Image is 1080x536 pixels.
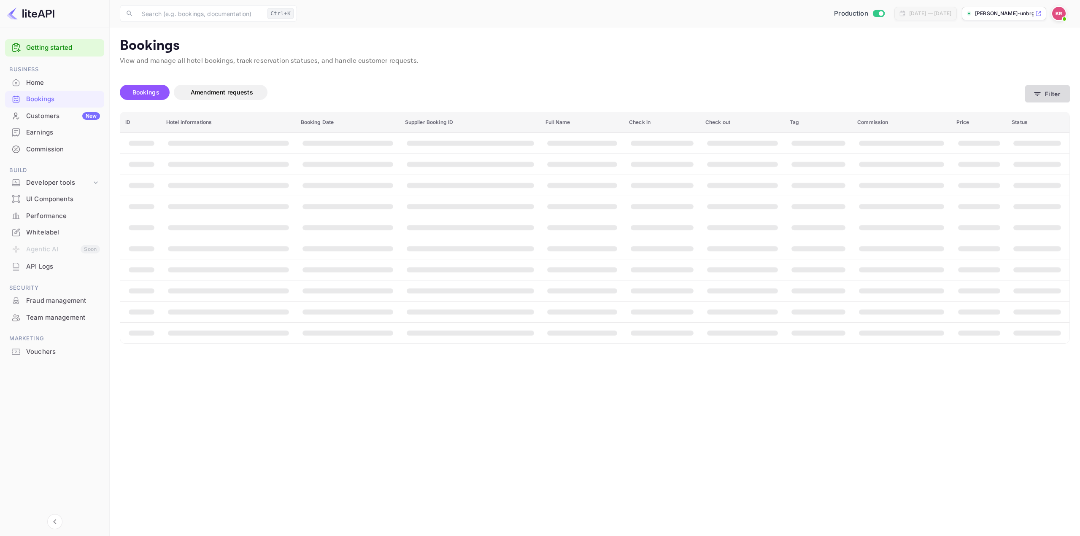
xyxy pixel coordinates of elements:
a: CustomersNew [5,108,104,124]
div: UI Components [5,191,104,207]
img: LiteAPI logo [7,7,54,20]
th: Check out [700,112,785,133]
button: Collapse navigation [47,514,62,529]
th: Full Name [540,112,624,133]
span: Security [5,283,104,293]
p: Bookings [120,38,1070,54]
a: UI Components [5,191,104,207]
div: Switch to Sandbox mode [831,9,888,19]
div: Getting started [5,39,104,57]
div: Developer tools [5,175,104,190]
span: Production [834,9,868,19]
a: Team management [5,310,104,325]
div: Home [26,78,100,88]
div: Commission [26,145,100,154]
div: account-settings tabs [120,85,1025,100]
p: [PERSON_NAME]-unbrg.[PERSON_NAME]... [975,10,1034,17]
div: Bookings [26,94,100,104]
a: Fraud management [5,293,104,308]
div: API Logs [26,262,100,272]
div: API Logs [5,259,104,275]
span: Build [5,166,104,175]
div: Team management [5,310,104,326]
div: Commission [5,141,104,158]
span: Amendment requests [191,89,253,96]
a: Bookings [5,91,104,107]
div: UI Components [26,194,100,204]
th: Booking Date [296,112,400,133]
div: Fraud management [5,293,104,309]
span: Business [5,65,104,74]
a: Getting started [26,43,100,53]
th: Hotel informations [161,112,296,133]
th: Tag [785,112,852,133]
img: Kobus Roux [1052,7,1066,20]
p: View and manage all hotel bookings, track reservation statuses, and handle customer requests. [120,56,1070,66]
div: New [82,112,100,120]
div: Home [5,75,104,91]
a: Earnings [5,124,104,140]
th: Status [1007,112,1069,133]
div: Earnings [5,124,104,141]
a: Home [5,75,104,90]
input: Search (e.g. bookings, documentation) [137,5,264,22]
span: Bookings [132,89,159,96]
a: API Logs [5,259,104,274]
a: Whitelabel [5,224,104,240]
div: Whitelabel [5,224,104,241]
div: Customers [26,111,100,121]
div: Bookings [5,91,104,108]
th: Commission [852,112,951,133]
div: Ctrl+K [267,8,294,19]
button: Filter [1025,85,1070,102]
a: Commission [5,141,104,157]
table: booking table [120,112,1069,343]
div: Performance [26,211,100,221]
div: Earnings [26,128,100,137]
th: Supplier Booking ID [400,112,541,133]
div: Performance [5,208,104,224]
a: Performance [5,208,104,224]
div: Vouchers [26,347,100,357]
div: Fraud management [26,296,100,306]
th: Price [951,112,1007,133]
div: [DATE] — [DATE] [909,10,951,17]
div: Team management [26,313,100,323]
th: ID [120,112,161,133]
div: Whitelabel [26,228,100,237]
a: Vouchers [5,344,104,359]
th: Check in [624,112,700,133]
span: Marketing [5,334,104,343]
div: Developer tools [26,178,92,188]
